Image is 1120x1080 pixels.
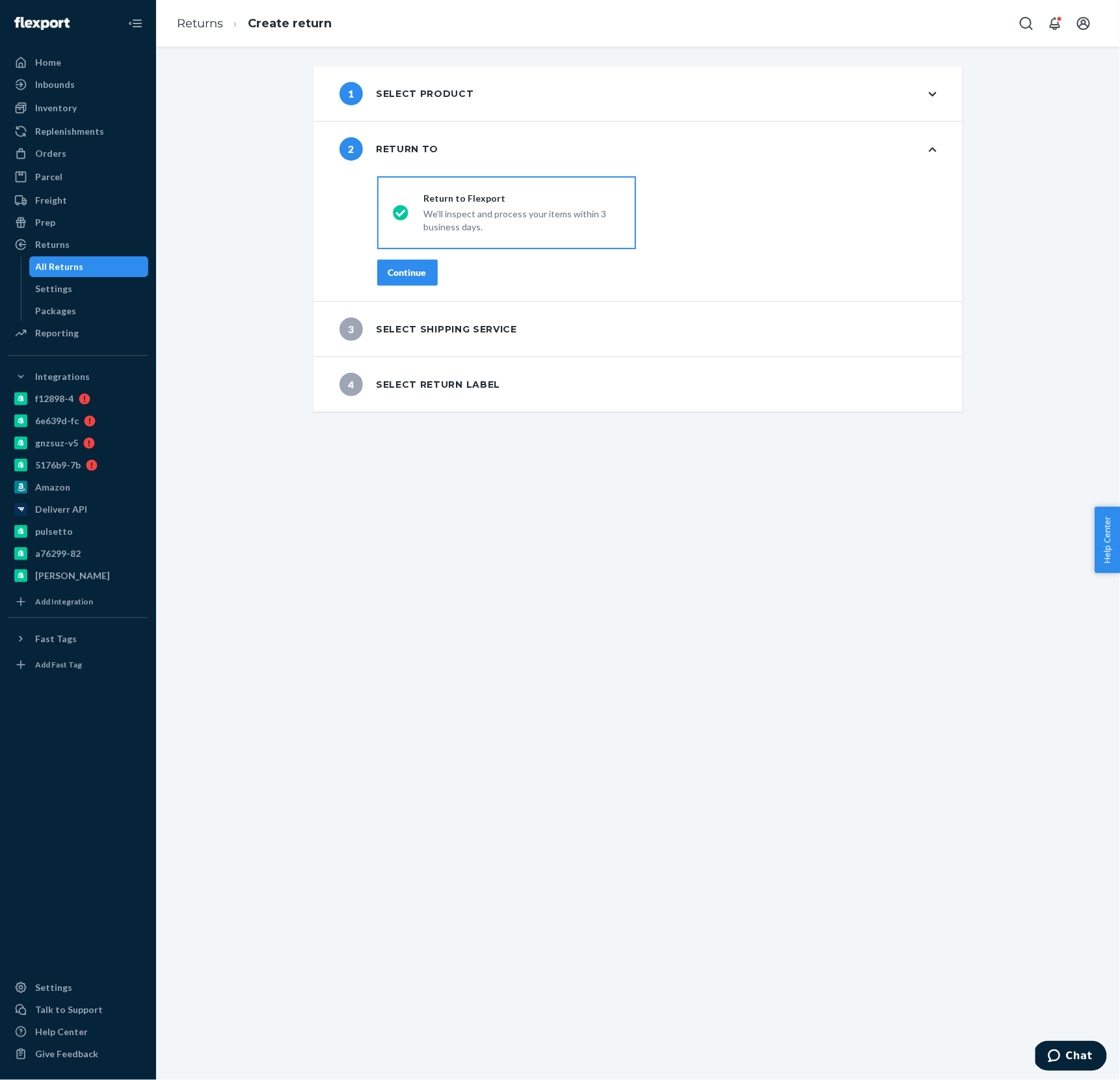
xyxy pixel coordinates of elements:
button: Open Search Box [1013,10,1039,36]
button: Integrations [8,366,148,387]
div: Deliverr API [35,503,87,516]
a: Returns [8,234,148,255]
div: We'll inspect and process your items within 3 business days. [424,205,620,234]
div: Help Center [35,1025,88,1038]
a: Packages [29,301,149,321]
button: Give Feedback [8,1044,148,1064]
div: Returns [35,238,70,251]
div: Integrations [35,370,90,383]
button: Open account menu [1071,10,1097,36]
span: 1 [340,82,363,105]
div: [PERSON_NAME] [35,569,110,582]
div: Prep [35,216,55,229]
a: Deliverr API [8,499,148,520]
div: Freight [35,194,67,207]
a: [PERSON_NAME] [8,565,148,586]
div: Fast Tags [35,632,77,645]
div: Select product [340,82,474,105]
a: Add Fast Tag [8,655,148,675]
div: Return to [340,137,438,161]
div: Packages [36,304,77,317]
div: Replenishments [35,125,104,138]
a: Home [8,52,148,73]
div: gnzsuz-v5 [35,437,78,450]
ol: breadcrumbs [167,5,342,43]
div: Settings [36,282,73,295]
button: Talk to Support [8,999,148,1020]
div: Add Fast Tag [35,659,82,670]
div: Add Integration [35,596,93,607]
a: Amazon [8,477,148,498]
a: pulsetto [8,521,148,542]
button: Open notifications [1042,10,1068,36]
div: Reporting [35,327,79,340]
a: Orders [8,143,148,164]
div: Parcel [35,170,62,183]
div: Settings [35,981,72,994]
button: Close Navigation [122,10,148,36]
a: Inbounds [8,74,148,95]
a: f12898-4 [8,388,148,409]
div: Give Feedback [35,1047,98,1060]
a: Replenishments [8,121,148,142]
img: Flexport logo [14,17,70,30]
a: Add Integration [8,591,148,612]
iframe: Opens a widget where you can chat to one of our agents [1035,1041,1107,1073]
a: Create return [248,16,332,31]
div: a76299-82 [35,547,81,560]
div: Select return label [340,373,500,396]
span: 4 [340,373,363,396]
a: All Returns [29,256,149,277]
a: Settings [29,278,149,299]
a: Help Center [8,1021,148,1042]
span: 3 [340,317,363,341]
a: 5176b9-7b [8,455,148,476]
div: Amazon [35,481,70,494]
div: Inbounds [35,78,75,91]
button: Help Center [1095,507,1120,573]
div: 5176b9-7b [35,459,81,472]
button: Continue [377,260,438,286]
div: Talk to Support [35,1003,103,1016]
div: 6e639d-fc [35,414,79,427]
a: Settings [8,977,148,998]
div: pulsetto [35,525,73,538]
a: Prep [8,212,148,233]
a: gnzsuz-v5 [8,433,148,453]
div: Continue [388,266,427,279]
a: Parcel [8,167,148,187]
button: Fast Tags [8,628,148,649]
a: Inventory [8,98,148,118]
div: Select shipping service [340,317,517,341]
div: Inventory [35,101,77,115]
div: Orders [35,147,66,160]
a: Reporting [8,323,148,344]
div: f12898-4 [35,392,73,405]
a: Freight [8,190,148,211]
span: 2 [340,137,363,161]
a: 6e639d-fc [8,411,148,431]
div: All Returns [36,260,84,273]
div: Return to Flexport [424,192,620,205]
div: Home [35,56,61,69]
a: Returns [177,16,223,31]
a: a76299-82 [8,543,148,564]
